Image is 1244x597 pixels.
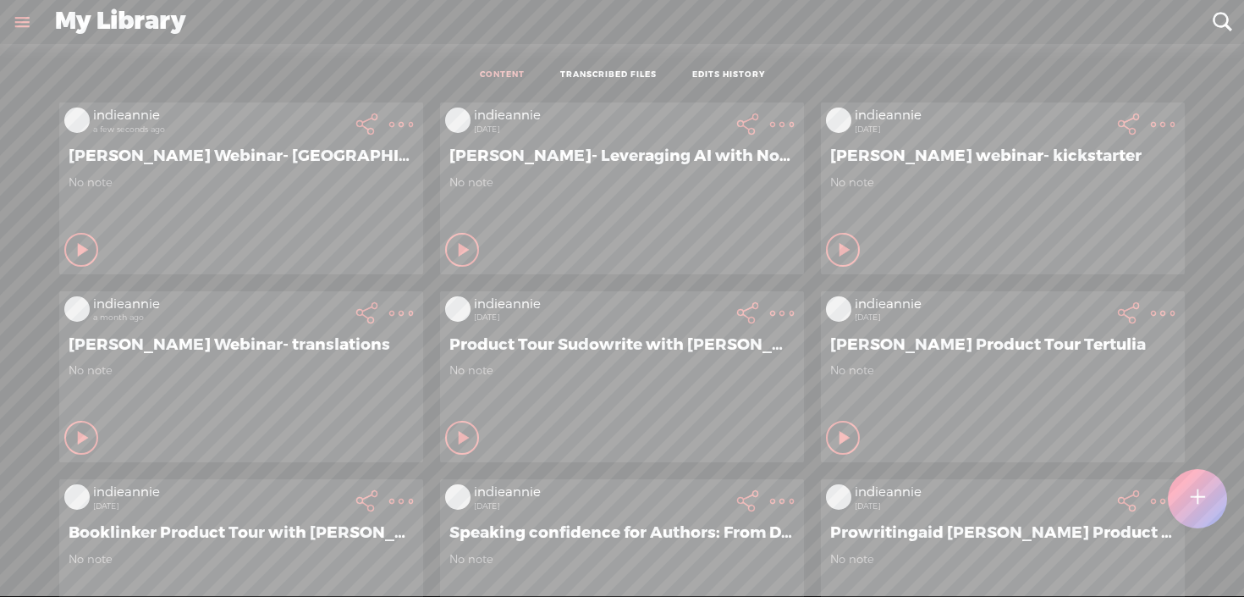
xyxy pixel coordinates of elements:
span: [PERSON_NAME]- Leveraging AI with Notion Databases Webinar [449,146,795,166]
div: [DATE] [474,501,728,511]
div: indieannie [93,108,347,124]
img: videoLoading.png [64,108,90,133]
img: videoLoading.png [445,108,471,133]
span: No note [69,175,414,190]
span: [PERSON_NAME] webinar- kickstarter [830,146,1175,166]
div: indieannie [93,484,347,501]
span: [PERSON_NAME] Webinar- translations [69,334,414,355]
div: [DATE] [93,501,347,511]
div: [DATE] [474,312,728,323]
span: No note [449,363,795,378]
span: No note [69,552,414,567]
div: indieannie [93,296,347,313]
img: videoLoading.png [64,296,90,322]
div: [DATE] [855,501,1109,511]
span: No note [830,552,1175,567]
img: videoLoading.png [826,296,851,322]
span: [PERSON_NAME] Product Tour Tertulia [830,334,1175,355]
div: a few seconds ago [93,124,347,135]
div: indieannie [474,484,728,501]
span: No note [449,175,795,190]
a: TRANSCRIBED FILES [560,69,657,81]
a: EDITS HISTORY [692,69,765,81]
div: indieannie [855,108,1109,124]
div: [DATE] [474,124,728,135]
span: Speaking confidence for Authors: From Dread to Delight with [PERSON_NAME] [449,522,795,543]
img: videoLoading.png [64,484,90,510]
span: No note [69,363,414,378]
span: Prowritingaid [PERSON_NAME] Product Tour [830,522,1175,543]
div: indieannie [474,108,728,124]
a: CONTENT [480,69,525,81]
img: videoLoading.png [445,296,471,322]
img: videoLoading.png [826,108,851,133]
span: No note [830,363,1175,378]
div: a month ago [93,312,347,323]
div: indieannie [855,296,1109,313]
span: No note [449,552,795,567]
span: No note [830,175,1175,190]
img: videoLoading.png [826,484,851,510]
span: [PERSON_NAME] Webinar- [GEOGRAPHIC_DATA] [69,146,414,166]
span: Product Tour Sudowrite with [PERSON_NAME] [449,334,795,355]
img: videoLoading.png [445,484,471,510]
div: [DATE] [855,124,1109,135]
div: indieannie [855,484,1109,501]
span: Booklinker Product Tour with [PERSON_NAME] [69,522,414,543]
div: [DATE] [855,312,1109,323]
div: indieannie [474,296,728,313]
